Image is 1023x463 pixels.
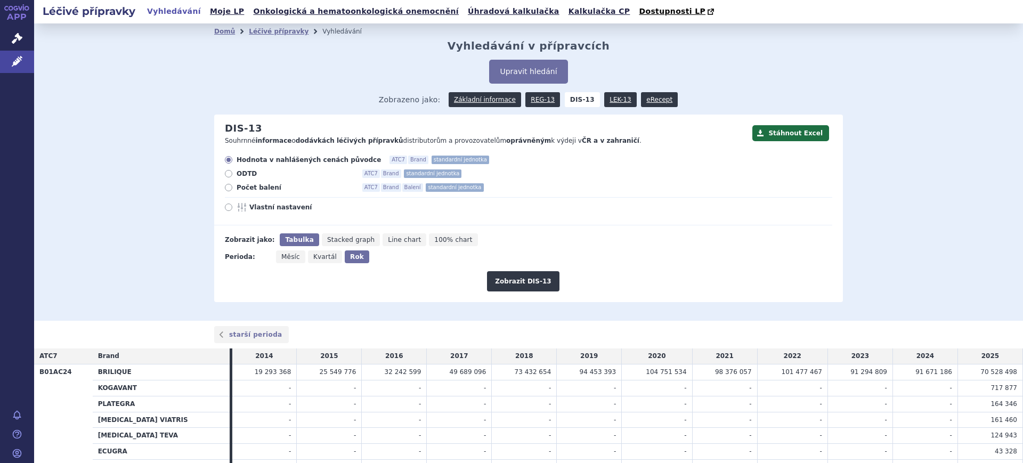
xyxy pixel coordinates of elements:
a: Léčivé přípravky [249,28,308,35]
span: - [885,432,887,439]
span: - [820,432,822,439]
span: ATC7 [39,352,58,360]
span: - [820,416,822,424]
a: Onkologická a hematoonkologická onemocnění [250,4,462,19]
span: standardní jednotka [404,169,461,178]
span: ODTD [237,169,354,178]
span: ATC7 [362,169,380,178]
span: Brand [408,156,428,164]
button: Stáhnout Excel [752,125,829,141]
th: [MEDICAL_DATA] TEVA [93,428,230,444]
span: Line chart [388,236,421,243]
span: - [684,400,686,408]
th: ECUGRA [93,444,230,460]
a: Úhradová kalkulačka [465,4,563,19]
span: - [820,400,822,408]
span: - [614,416,616,424]
span: ATC7 [362,183,380,192]
span: Balení [402,183,423,192]
a: Kalkulačka CP [565,4,634,19]
span: - [614,400,616,408]
a: REG-13 [525,92,560,107]
span: - [749,416,751,424]
span: - [950,400,952,408]
span: 164 346 [990,400,1017,408]
span: 91 294 809 [850,368,887,376]
span: - [549,384,551,392]
strong: oprávněným [506,137,551,144]
span: 19 293 368 [255,368,291,376]
span: - [289,416,291,424]
td: 2014 [232,348,297,364]
span: - [549,416,551,424]
span: 25 549 776 [320,368,356,376]
span: - [289,448,291,455]
a: Základní informace [449,92,521,107]
span: - [484,432,486,439]
span: - [684,448,686,455]
a: LEK-13 [604,92,636,107]
td: 2018 [492,348,557,364]
span: Zobrazeno jako: [379,92,441,107]
span: 49 689 096 [450,368,486,376]
span: Brand [381,169,401,178]
span: - [419,400,421,408]
th: [MEDICAL_DATA] VIATRIS [93,412,230,428]
span: Brand [98,352,119,360]
span: Stacked graph [327,236,375,243]
span: Rok [350,253,364,261]
span: 104 751 534 [646,368,686,376]
p: Souhrnné o distributorům a provozovatelům k výdeji v . [225,136,747,145]
span: - [885,448,887,455]
strong: ČR a v zahraničí [582,137,639,144]
span: Počet balení [237,183,354,192]
span: 70 528 498 [980,368,1017,376]
span: - [354,416,356,424]
th: PLATEGRA [93,396,230,412]
span: - [354,432,356,439]
button: Zobrazit DIS-13 [487,271,559,291]
td: 2017 [427,348,492,364]
h2: Léčivé přípravky [34,4,144,19]
span: - [749,400,751,408]
span: - [484,400,486,408]
span: - [354,448,356,455]
th: KOGAVANT [93,380,230,396]
span: - [549,432,551,439]
span: - [684,384,686,392]
li: Vyhledávání [322,23,376,39]
span: Kvartál [313,253,337,261]
span: - [549,448,551,455]
a: starší perioda [214,326,289,343]
span: Vlastní nastavení [249,203,367,212]
div: Zobrazit jako: [225,233,274,246]
span: - [484,448,486,455]
span: - [749,432,751,439]
span: - [614,384,616,392]
span: - [484,416,486,424]
a: Vyhledávání [144,4,204,19]
span: - [885,400,887,408]
span: - [950,432,952,439]
span: ATC7 [389,156,407,164]
a: eRecept [641,92,678,107]
span: - [614,448,616,455]
div: Perioda: [225,250,271,263]
span: - [354,400,356,408]
h2: Vyhledávání v přípravcích [448,39,610,52]
span: - [885,384,887,392]
span: - [419,448,421,455]
span: 91 671 186 [915,368,952,376]
span: Tabulka [285,236,313,243]
strong: dodávkách léčivých přípravků [296,137,403,144]
th: BRILIQUE [93,364,230,380]
span: - [885,416,887,424]
strong: DIS-13 [565,92,600,107]
span: - [684,416,686,424]
td: 2021 [692,348,757,364]
span: 101 477 467 [782,368,822,376]
span: - [950,384,952,392]
a: Moje LP [207,4,247,19]
span: - [419,432,421,439]
span: 717 877 [990,384,1017,392]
